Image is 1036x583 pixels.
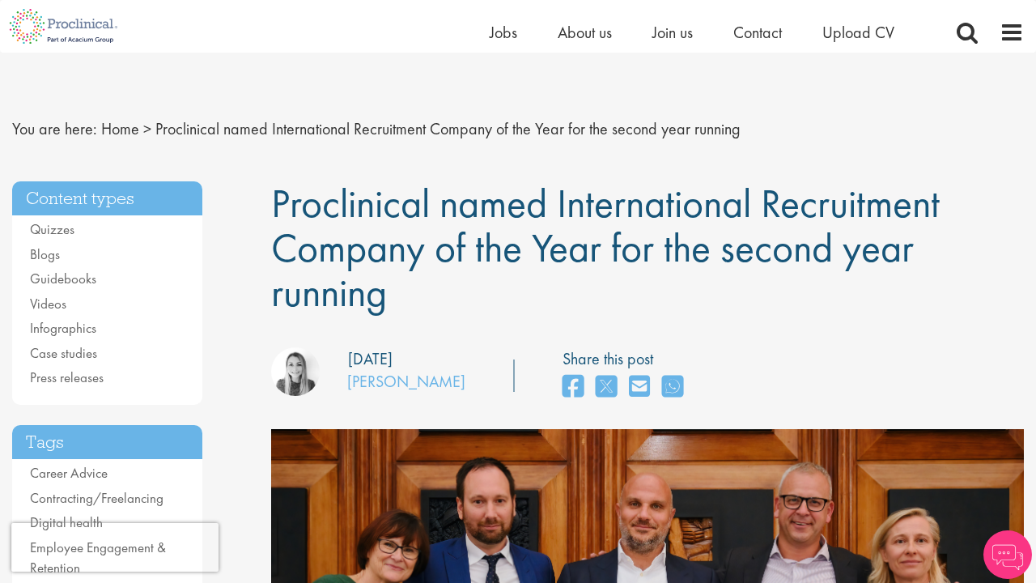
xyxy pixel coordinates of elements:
[596,370,617,405] a: share on twitter
[348,347,393,371] div: [DATE]
[983,530,1032,579] img: Chatbot
[629,370,650,405] a: share on email
[11,523,219,572] iframe: reCAPTCHA
[12,118,97,139] span: You are here:
[30,513,103,531] a: Digital health
[30,220,74,238] a: Quizzes
[30,295,66,313] a: Videos
[12,181,202,216] h3: Content types
[563,370,584,405] a: share on facebook
[558,22,612,43] a: About us
[662,370,683,405] a: share on whats app
[155,118,741,139] span: Proclinical named International Recruitment Company of the Year for the second year running
[101,118,139,139] a: breadcrumb link
[30,464,108,482] a: Career Advice
[490,22,517,43] a: Jobs
[30,344,97,362] a: Case studies
[30,270,96,287] a: Guidebooks
[271,177,940,318] span: Proclinical named International Recruitment Company of the Year for the second year running
[30,245,60,263] a: Blogs
[12,425,202,460] h3: Tags
[30,489,163,507] a: Contracting/Freelancing
[822,22,894,43] a: Upload CV
[563,347,691,371] label: Share this post
[347,371,465,392] a: [PERSON_NAME]
[30,319,96,337] a: Infographics
[271,347,320,396] img: Hannah Burke
[733,22,782,43] a: Contact
[652,22,693,43] a: Join us
[143,118,151,139] span: >
[30,368,104,386] a: Press releases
